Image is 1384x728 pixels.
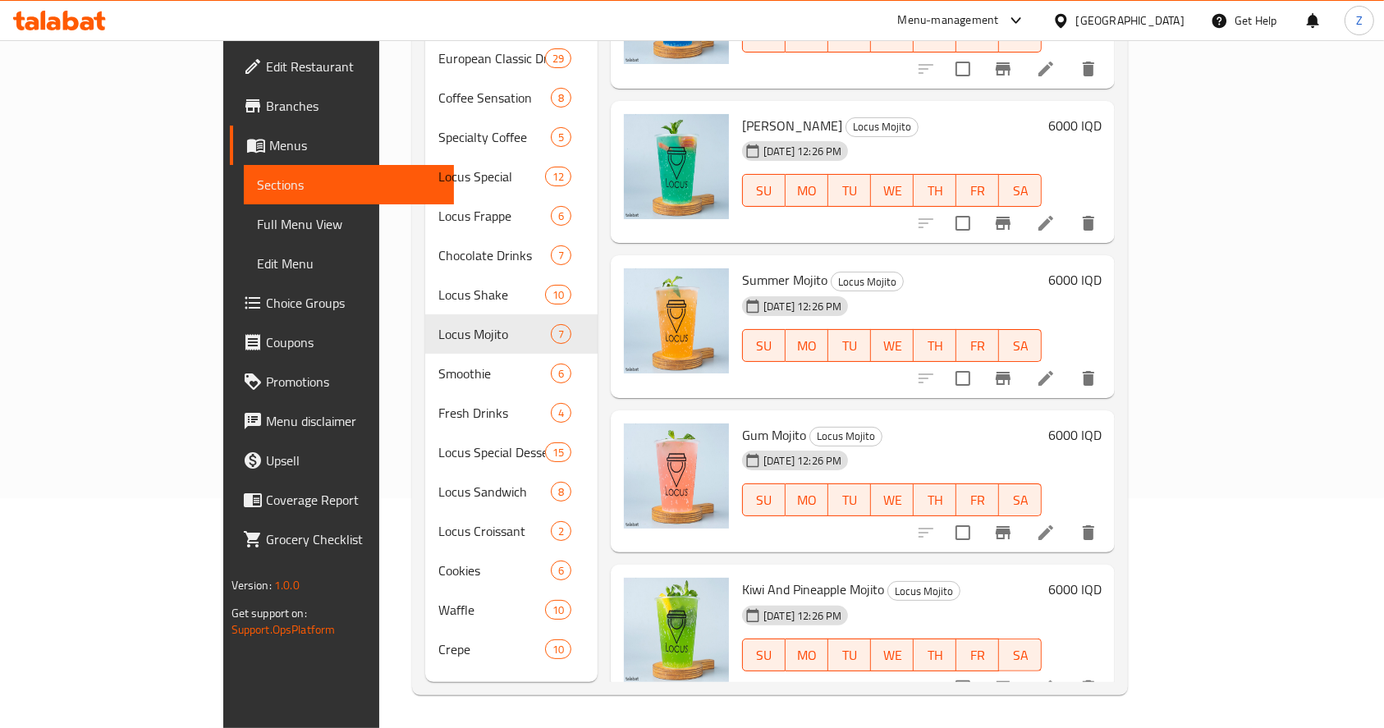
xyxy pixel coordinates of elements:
button: TU [828,639,871,671]
span: Coupons [266,332,442,352]
button: SU [742,639,786,671]
button: FR [956,483,999,516]
img: Kiwi And Pineapple Mojito [624,578,729,683]
span: Locus Special Desserts [438,442,545,462]
div: items [545,285,571,304]
span: TH [920,488,950,512]
span: 6 [552,563,571,579]
button: TH [914,639,956,671]
span: Select to update [946,515,980,550]
span: FR [963,488,992,512]
span: TU [835,334,864,358]
button: TU [828,329,871,362]
span: Waffle [438,600,545,620]
span: TU [835,24,864,48]
span: 2 [552,524,571,539]
a: Edit menu item [1036,59,1056,79]
div: items [551,482,571,501]
div: Fresh Drinks4 [425,393,598,433]
a: Edit menu item [1036,523,1056,543]
button: MO [786,483,828,516]
div: Locus Special Desserts15 [425,433,598,472]
span: Locus Frappe [438,206,551,226]
span: Select to update [946,671,980,705]
span: Locus Sandwich [438,482,551,501]
span: Kiwi And Pineapple Mojito [742,577,884,602]
span: Version: [231,575,272,596]
span: MO [792,24,822,48]
span: Locus Mojito [888,582,960,601]
span: [DATE] 12:26 PM [757,299,848,314]
span: MO [792,179,822,203]
span: TU [835,488,864,512]
div: Chocolate Drinks [438,245,551,265]
div: Locus Croissant2 [425,511,598,551]
span: TH [920,334,950,358]
a: Grocery Checklist [230,520,455,559]
div: Crepe10 [425,630,598,669]
img: Ayanapa Mojito [624,114,729,219]
h6: 6000 IQD [1048,424,1102,446]
span: FR [963,334,992,358]
span: Menus [269,135,442,155]
button: Branch-specific-item [983,359,1023,398]
span: SU [749,334,779,358]
span: 10 [546,602,571,618]
span: Fresh Drinks [438,403,551,423]
div: Smoothie6 [425,354,598,393]
span: Select to update [946,206,980,240]
nav: Menu sections [425,32,598,675]
a: Sections [244,165,455,204]
span: 6 [552,208,571,224]
a: Choice Groups [230,283,455,323]
span: [DATE] 12:26 PM [757,453,848,469]
span: Choice Groups [266,293,442,313]
span: SA [1006,488,1035,512]
span: Crepe [438,639,545,659]
button: WE [871,639,914,671]
a: Branches [230,86,455,126]
button: TU [828,483,871,516]
span: SA [1006,179,1035,203]
a: Coupons [230,323,455,362]
span: FR [963,24,992,48]
span: Coverage Report [266,490,442,510]
span: Edit Menu [257,254,442,273]
span: SA [1006,334,1035,358]
span: FR [963,643,992,667]
span: Locus Shake [438,285,545,304]
span: Sections [257,175,442,195]
a: Menu disclaimer [230,401,455,441]
span: [DATE] 12:26 PM [757,144,848,159]
a: Edit menu item [1036,213,1056,233]
div: items [551,127,571,147]
button: delete [1069,359,1108,398]
div: Waffle10 [425,590,598,630]
div: Locus Mojito [438,324,551,344]
h6: 6000 IQD [1048,578,1102,601]
h6: 6000 IQD [1048,114,1102,137]
span: WE [878,488,907,512]
div: Coffee Sensation8 [425,78,598,117]
a: Edit menu item [1036,678,1056,698]
div: [GEOGRAPHIC_DATA] [1076,11,1185,30]
span: Locus Mojito [846,117,918,136]
span: SU [749,179,779,203]
span: 1.0.0 [274,575,300,596]
span: Locus Croissant [438,521,551,541]
div: Locus Sandwich8 [425,472,598,511]
button: Branch-specific-item [983,204,1023,243]
button: TU [828,174,871,207]
span: Promotions [266,372,442,391]
button: delete [1069,668,1108,707]
span: Menu disclaimer [266,411,442,431]
span: Upsell [266,451,442,470]
div: items [545,442,571,462]
span: Cookies [438,561,551,580]
a: Menus [230,126,455,165]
